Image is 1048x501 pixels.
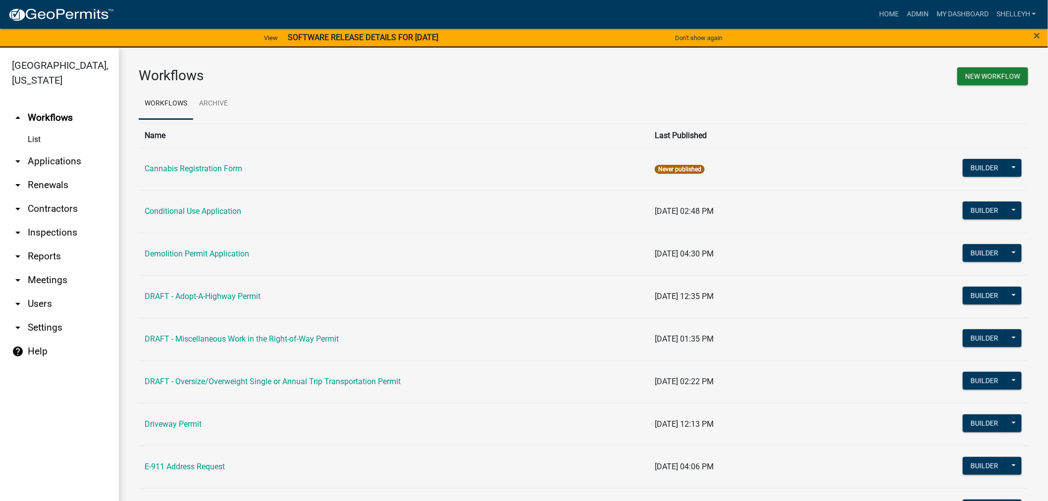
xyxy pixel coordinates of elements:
[655,249,714,258] span: [DATE] 04:30 PM
[12,227,24,239] i: arrow_drop_down
[145,206,241,216] a: Conditional Use Application
[145,334,339,344] a: DRAFT - Miscellaneous Work in the Right-of-Way Permit
[963,201,1006,219] button: Builder
[649,123,891,148] th: Last Published
[993,5,1040,24] a: shelleyh
[875,5,903,24] a: Home
[655,462,714,471] span: [DATE] 04:06 PM
[903,5,933,24] a: Admin
[139,67,576,84] h3: Workflows
[12,203,24,215] i: arrow_drop_down
[145,419,202,429] a: Driveway Permit
[963,287,1006,304] button: Builder
[145,164,242,173] a: Cannabis Registration Form
[145,462,225,471] a: E-911 Address Request
[288,33,438,42] strong: SOFTWARE RELEASE DETAILS FOR [DATE]
[12,179,24,191] i: arrow_drop_down
[145,249,249,258] a: Demolition Permit Application
[1034,29,1041,43] span: ×
[963,244,1006,262] button: Builder
[193,88,234,120] a: Archive
[963,457,1006,475] button: Builder
[12,346,24,357] i: help
[12,155,24,167] i: arrow_drop_down
[12,322,24,334] i: arrow_drop_down
[655,206,714,216] span: [DATE] 02:48 PM
[655,292,714,301] span: [DATE] 12:35 PM
[145,292,261,301] a: DRAFT - Adopt-A-Highway Permit
[655,377,714,386] span: [DATE] 02:22 PM
[933,5,993,24] a: My Dashboard
[12,274,24,286] i: arrow_drop_down
[12,298,24,310] i: arrow_drop_down
[963,329,1006,347] button: Builder
[139,123,649,148] th: Name
[671,30,727,46] button: Don't show again
[12,250,24,262] i: arrow_drop_down
[1034,30,1041,42] button: Close
[963,414,1006,432] button: Builder
[963,159,1006,177] button: Builder
[12,112,24,124] i: arrow_drop_up
[260,30,282,46] a: View
[963,372,1006,390] button: Builder
[655,165,705,174] span: Never published
[145,377,401,386] a: DRAFT - Oversize/Overweight Single or Annual Trip Transportation Permit
[655,419,714,429] span: [DATE] 12:13 PM
[655,334,714,344] span: [DATE] 01:35 PM
[957,67,1028,85] button: New Workflow
[139,88,193,120] a: Workflows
